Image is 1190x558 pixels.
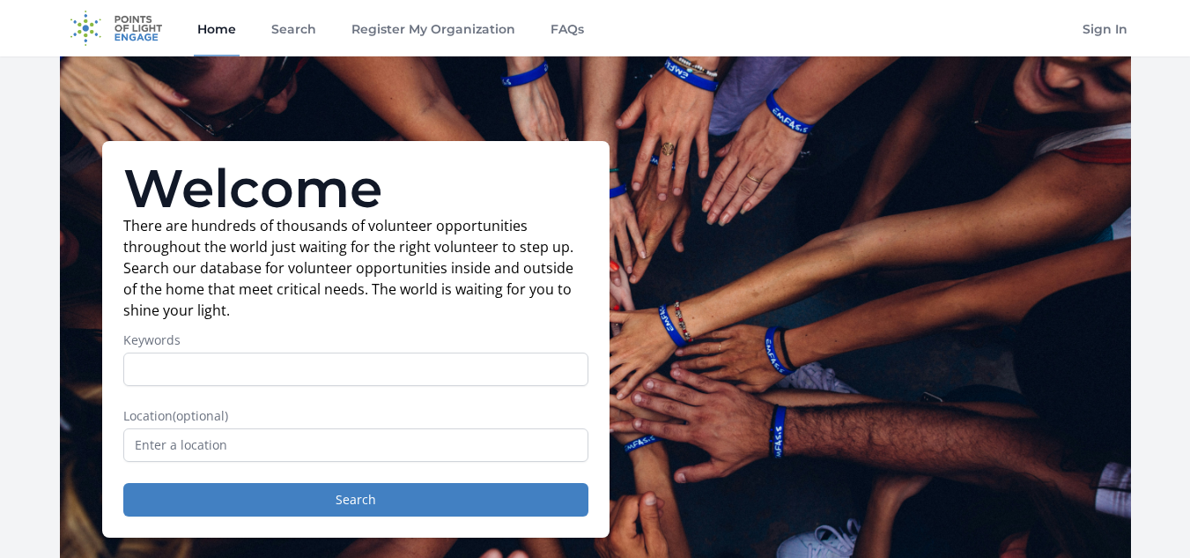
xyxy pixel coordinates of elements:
label: Keywords [123,331,588,349]
p: There are hundreds of thousands of volunteer opportunities throughout the world just waiting for ... [123,215,588,321]
h1: Welcome [123,162,588,215]
input: Enter a location [123,428,588,462]
span: (optional) [173,407,228,424]
label: Location [123,407,588,425]
button: Search [123,483,588,517]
